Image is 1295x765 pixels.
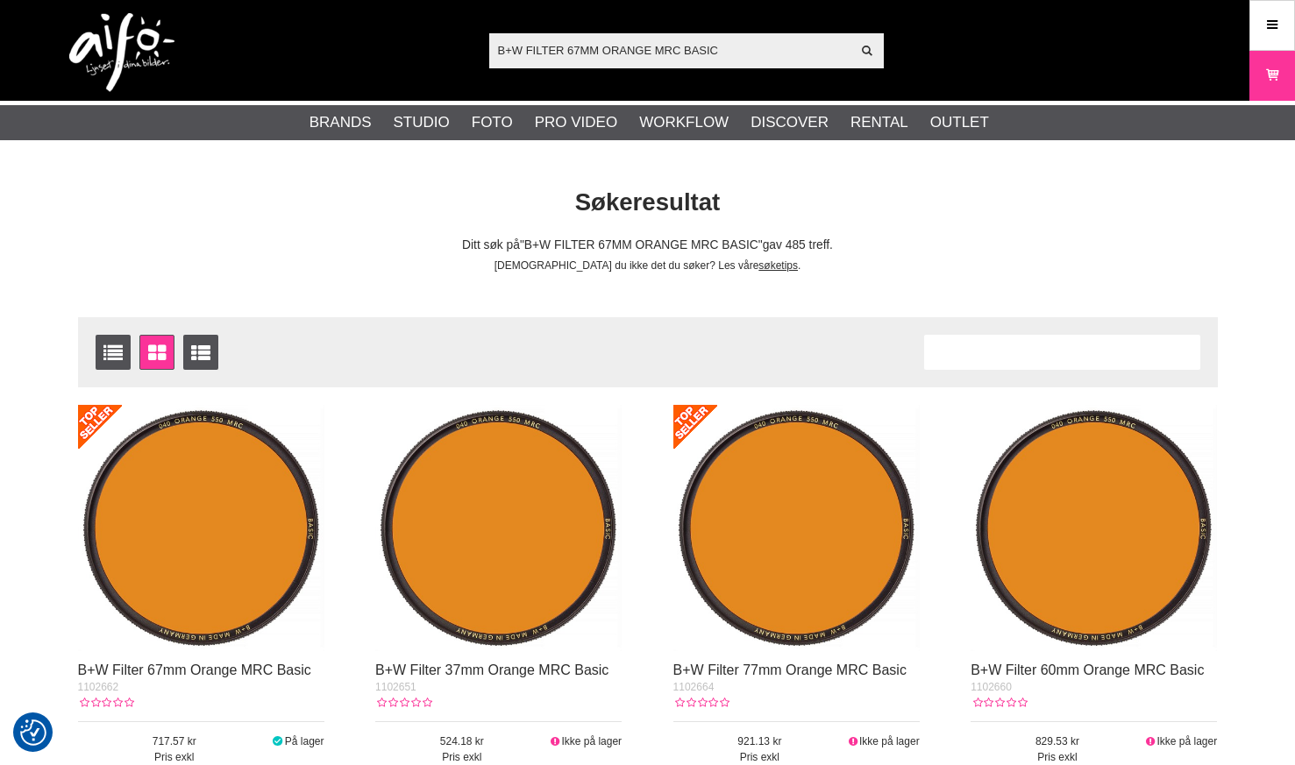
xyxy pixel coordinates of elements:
i: Ikke på lager [1144,735,1157,747]
a: Pro Video [535,111,617,134]
a: B+W Filter 77mm Orange MRC Basic [673,662,907,677]
span: 717.57 [78,733,272,749]
a: Workflow [639,111,729,134]
span: Ikke på lager [1156,735,1217,747]
input: Søk etter produkter ... [489,37,851,63]
a: Vindusvisning [139,335,174,370]
a: B+W Filter 67mm Orange MRC Basic [78,662,311,677]
img: B+W Filter 77mm Orange MRC Basic [673,405,920,651]
span: . [798,259,800,272]
a: Discover [751,111,829,134]
span: 921.13 [673,733,847,749]
a: Brands [310,111,372,134]
a: Utvidet liste [183,335,218,370]
div: Kundevurdering: 0 [375,695,431,711]
div: Kundevurdering: 0 [971,695,1027,711]
div: Kundevurdering: 0 [78,695,134,711]
span: Pris exkl [673,749,847,765]
span: Ikke på lager [561,735,622,747]
a: Outlet [930,111,989,134]
a: Vis liste [96,335,131,370]
span: Pris exkl [375,749,549,765]
span: Pris exkl [971,749,1144,765]
span: 829.53 [971,733,1144,749]
span: 524.18 [375,733,549,749]
span: Ikke på lager [859,735,920,747]
span: 1102664 [673,681,715,693]
img: Revisit consent button [20,719,46,746]
a: søketips [758,259,798,272]
h1: Søkeresultat [65,186,1231,220]
img: B+W Filter 37mm Orange MRC Basic [375,405,622,651]
img: B+W Filter 67mm Orange MRC Basic [78,405,324,651]
a: Foto [472,111,513,134]
span: På lager [285,735,324,747]
span: Ditt søk på gav 485 treff. [462,238,833,251]
img: logo.png [69,13,174,92]
i: Ikke på lager [549,735,562,747]
span: 1102660 [971,681,1012,693]
span: Pris exkl [78,749,272,765]
div: Kundevurdering: 0 [673,695,729,711]
i: Ikke på lager [846,735,859,747]
a: B+W Filter 60mm Orange MRC Basic [971,662,1204,677]
a: B+W Filter 37mm Orange MRC Basic [375,662,608,677]
span: [DEMOGRAPHIC_DATA] du ikke det du søker? Les våre [495,259,759,272]
span: B+W FILTER 67MM ORANGE MRC BASIC [520,238,763,251]
span: 1102662 [78,681,119,693]
a: Studio [394,111,450,134]
button: Samtykkepreferanser [20,717,46,748]
span: 1102651 [375,681,416,693]
img: B+W Filter 60mm Orange MRC Basic [971,405,1217,651]
a: Rental [850,111,908,134]
i: På lager [271,735,285,747]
